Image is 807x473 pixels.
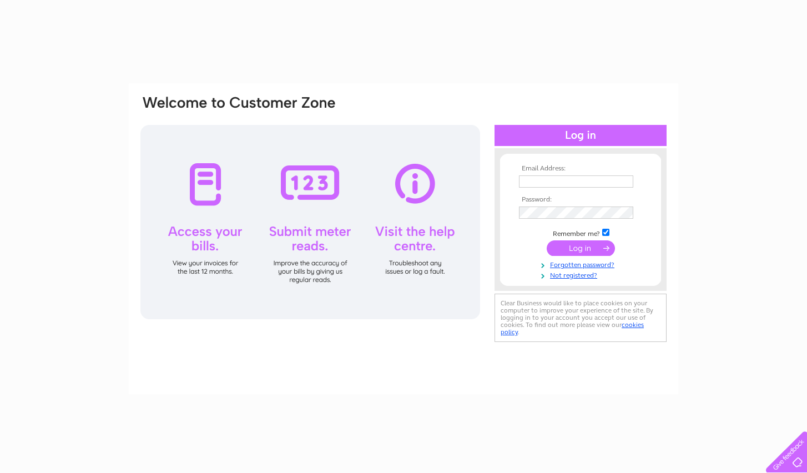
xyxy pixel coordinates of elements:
[501,321,644,336] a: cookies policy
[516,196,645,204] th: Password:
[547,240,615,256] input: Submit
[495,294,667,342] div: Clear Business would like to place cookies on your computer to improve your experience of the sit...
[519,269,645,280] a: Not registered?
[519,259,645,269] a: Forgotten password?
[516,227,645,238] td: Remember me?
[516,165,645,173] th: Email Address:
